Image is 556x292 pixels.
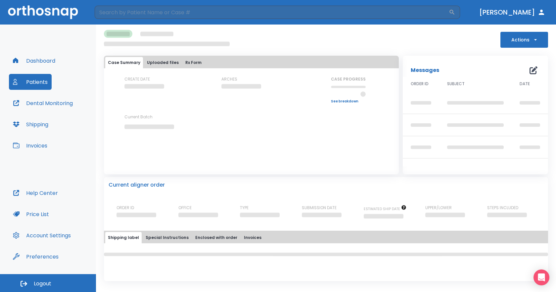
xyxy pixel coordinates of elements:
p: TYPE [240,205,249,211]
button: Patients [9,74,52,90]
button: Enclosed with order [193,232,240,243]
button: Invoices [241,232,264,243]
button: Actions [500,32,548,48]
p: SUBMISSION DATE [302,205,337,211]
button: [PERSON_NAME] [477,6,548,18]
p: STEPS INCLUDED [487,205,518,211]
p: ARCHES [221,76,237,82]
p: CREATE DATE [124,76,150,82]
span: SUBJECT [447,81,465,87]
button: Uploaded files [144,57,181,68]
button: Dental Monitoring [9,95,77,111]
button: Special Instructions [143,232,191,243]
p: Current Batch [124,114,184,120]
a: See breakdown [331,99,366,103]
button: Account Settings [9,227,75,243]
button: Shipping [9,116,52,132]
button: Invoices [9,138,51,153]
button: Preferences [9,249,63,264]
button: Shipping label [105,232,142,243]
span: Logout [34,280,51,287]
p: UPPER/LOWER [425,205,452,211]
span: ORDER ID [411,81,429,87]
img: Orthosnap [8,5,78,19]
button: Dashboard [9,53,59,69]
button: Rx Form [183,57,204,68]
button: Case Summary [105,57,143,68]
button: Price List [9,206,53,222]
p: OFFICE [178,205,192,211]
p: Current aligner order [109,181,165,189]
div: tabs [105,232,547,243]
p: ORDER ID [116,205,134,211]
div: tabs [105,57,397,68]
p: CASE PROGRESS [331,76,366,82]
span: DATE [520,81,530,87]
button: Help Center [9,185,62,201]
input: Search by Patient Name or Case # [95,6,449,19]
span: The date will be available after approving treatment plan [364,206,406,211]
p: Messages [411,66,439,74]
div: Open Intercom Messenger [533,269,549,285]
